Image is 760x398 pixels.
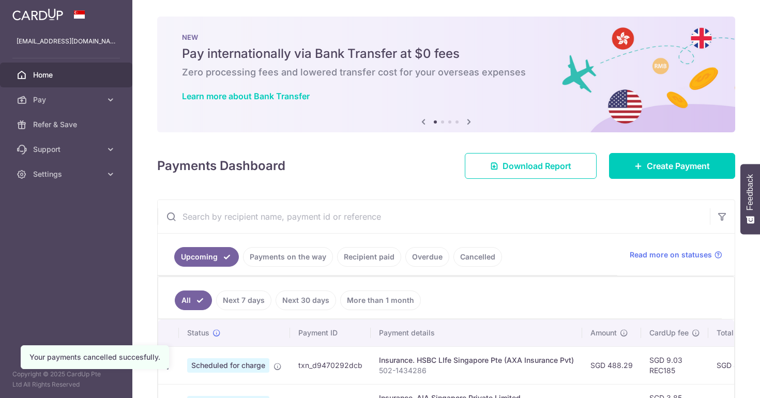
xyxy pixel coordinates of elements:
input: Search by recipient name, payment id or reference [158,200,710,233]
span: Read more on statuses [630,250,712,260]
a: Next 30 days [276,290,336,310]
a: Next 7 days [216,290,271,310]
span: Amount [590,328,617,338]
span: Scheduled for charge [187,358,269,373]
th: Payment details [371,319,582,346]
img: CardUp [12,8,63,21]
h4: Payments Dashboard [157,157,285,175]
a: Overdue [405,247,449,267]
span: Settings [33,169,101,179]
div: Your payments cancelled succesfully. [29,352,160,362]
span: Total amt. [717,328,751,338]
span: Create Payment [647,160,710,172]
th: Payment ID [290,319,371,346]
span: Pay [33,95,101,105]
h5: Pay internationally via Bank Transfer at $0 fees [182,45,710,62]
a: Payments on the way [243,247,333,267]
span: Download Report [503,160,571,172]
a: Create Payment [609,153,735,179]
p: NEW [182,33,710,41]
a: All [175,290,212,310]
span: CardUp fee [649,328,689,338]
a: Read more on statuses [630,250,722,260]
td: SGD 488.29 [582,346,641,384]
span: Refer & Save [33,119,101,130]
div: Insurance. HSBC LIfe Singapore Pte (AXA Insurance Pvt) [379,355,574,365]
p: [EMAIL_ADDRESS][DOMAIN_NAME] [17,36,116,47]
h6: Zero processing fees and lowered transfer cost for your overseas expenses [182,66,710,79]
a: More than 1 month [340,290,421,310]
a: Download Report [465,153,597,179]
span: Home [33,70,101,80]
span: Status [187,328,209,338]
img: Bank transfer banner [157,17,735,132]
a: Learn more about Bank Transfer [182,91,310,101]
td: SGD 9.03 REC185 [641,346,708,384]
span: Support [33,144,101,155]
p: 502-1434286 [379,365,574,376]
a: Upcoming [174,247,239,267]
button: Feedback - Show survey [740,164,760,234]
iframe: Opens a widget where you can find more information [693,367,750,393]
span: Feedback [746,174,755,210]
a: Cancelled [453,247,502,267]
td: txn_d9470292dcb [290,346,371,384]
a: Recipient paid [337,247,401,267]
